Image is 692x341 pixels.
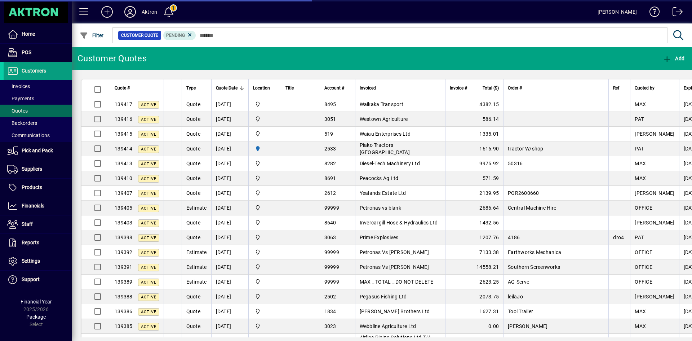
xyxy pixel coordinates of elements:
[186,84,196,92] span: Type
[211,97,248,112] td: [DATE]
[186,205,207,211] span: Estimate
[635,161,646,166] span: MAX
[4,80,72,92] a: Invoices
[324,116,336,122] span: 3051
[186,323,200,329] span: Quote
[4,44,72,62] a: POS
[141,191,156,196] span: Active
[360,264,429,270] span: Petronas Vs [PERSON_NAME]
[598,6,637,18] div: [PERSON_NAME]
[508,294,523,300] span: leilaJo
[4,197,72,215] a: Financials
[360,235,399,240] span: Prime Explosives
[26,314,46,320] span: Package
[115,279,133,285] span: 139389
[635,264,652,270] span: OFFICE
[360,205,401,211] span: Petronas vs blank
[635,323,646,329] span: MAX
[96,5,119,18] button: Add
[4,215,72,233] a: Staff
[635,309,646,314] span: MAX
[360,131,411,137] span: Waiau Enterprises Ltd
[186,190,200,196] span: Quote
[253,248,276,256] span: Central
[253,159,276,167] span: Central
[508,161,523,166] span: 50316
[360,249,429,255] span: Petronas Vs [PERSON_NAME]
[211,215,248,230] td: [DATE]
[450,84,467,92] span: Invoice #
[253,100,276,108] span: Central
[508,146,544,152] span: tractor W/shop
[141,117,156,122] span: Active
[141,280,156,285] span: Active
[141,176,156,181] span: Active
[7,132,50,138] span: Communications
[508,205,556,211] span: Central Machine Hire
[360,101,403,107] span: Waikaka Transport
[324,84,344,92] span: Account #
[186,249,207,255] span: Estimate
[211,230,248,245] td: [DATE]
[22,148,53,153] span: Pick and Pack
[324,205,339,211] span: 99999
[635,146,644,152] span: PAT
[635,249,652,255] span: OFFICE
[211,112,248,127] td: [DATE]
[22,184,42,190] span: Products
[22,31,35,37] span: Home
[7,120,37,126] span: Backorders
[186,161,200,166] span: Quote
[324,161,336,166] span: 8282
[472,230,503,245] td: 1207.76
[186,220,200,226] span: Quote
[216,84,244,92] div: Quote Date
[635,279,652,285] span: OFFICE
[22,49,31,55] span: POS
[360,116,408,122] span: Westown Agriculture
[141,250,156,255] span: Active
[211,171,248,186] td: [DATE]
[472,156,503,171] td: 9975.92
[472,127,503,141] td: 1335.01
[253,322,276,330] span: Central
[115,116,133,122] span: 139416
[613,235,624,240] span: dro4
[211,260,248,275] td: [DATE]
[141,102,156,107] span: Active
[7,96,34,101] span: Payments
[115,309,133,314] span: 139386
[508,190,539,196] span: POR2600660
[635,101,646,107] span: MAX
[211,201,248,215] td: [DATE]
[186,101,200,107] span: Quote
[141,310,156,314] span: Active
[635,175,646,181] span: MAX
[635,220,674,226] span: [PERSON_NAME]
[472,260,503,275] td: 14558.21
[186,235,200,240] span: Quote
[115,84,130,92] span: Quote #
[360,161,420,166] span: Diesel-Tech Machinery Ltd
[211,156,248,171] td: [DATE]
[115,190,133,196] span: 139407
[253,219,276,227] span: Central
[508,279,529,285] span: AG-Serve
[142,6,157,18] div: Aktron
[4,234,72,252] a: Reports
[186,279,207,285] span: Estimate
[360,220,438,226] span: Invercargill Hose & Hydraulics Ltd
[635,190,674,196] span: [PERSON_NAME]
[141,221,156,226] span: Active
[186,116,200,122] span: Quote
[324,249,339,255] span: 99999
[285,84,294,92] span: Title
[141,206,156,211] span: Active
[211,289,248,304] td: [DATE]
[635,131,674,137] span: [PERSON_NAME]
[635,294,674,300] span: [PERSON_NAME]
[115,146,133,152] span: 139414
[472,171,503,186] td: 571.59
[141,147,156,152] span: Active
[166,33,185,38] span: Pending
